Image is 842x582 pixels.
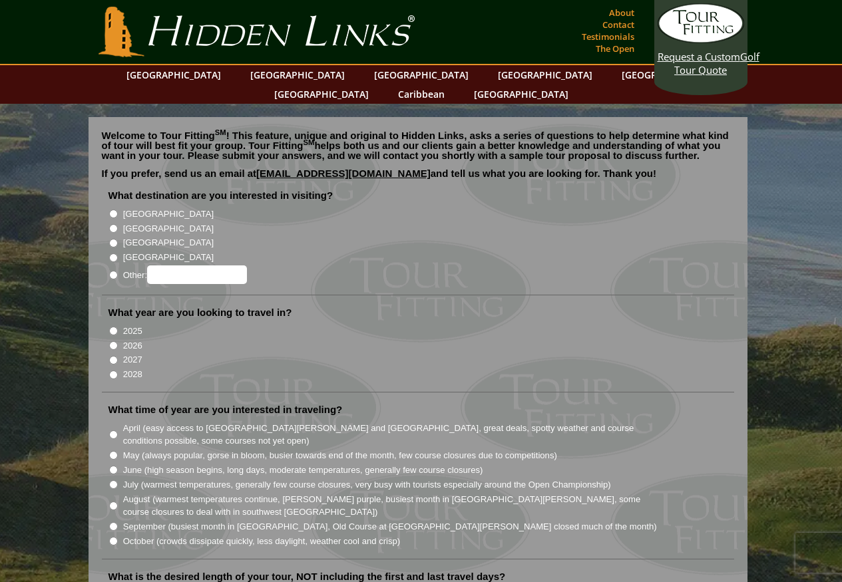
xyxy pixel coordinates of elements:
sup: SM [304,138,315,146]
label: July (warmest temperatures, generally few course closures, very busy with tourists especially aro... [123,478,611,492]
a: Testimonials [578,27,638,46]
a: [GEOGRAPHIC_DATA] [120,65,228,84]
label: 2026 [123,339,142,353]
p: If you prefer, send us an email at and tell us what you are looking for. Thank you! [102,168,734,188]
label: October (crowds dissipate quickly, less daylight, weather cool and crisp) [123,535,401,548]
label: [GEOGRAPHIC_DATA] [123,208,214,221]
a: Contact [599,15,638,34]
a: [GEOGRAPHIC_DATA] [615,65,723,84]
label: [GEOGRAPHIC_DATA] [123,222,214,235]
label: What year are you looking to travel in? [108,306,292,319]
label: [GEOGRAPHIC_DATA] [123,251,214,264]
a: [GEOGRAPHIC_DATA] [467,84,575,104]
p: Welcome to Tour Fitting ! This feature, unique and original to Hidden Links, asks a series of que... [102,130,734,160]
sup: SM [215,128,226,136]
a: The Open [592,39,638,58]
input: Other: [147,265,247,284]
a: [EMAIL_ADDRESS][DOMAIN_NAME] [256,168,431,179]
label: May (always popular, gorse in bloom, busier towards end of the month, few course closures due to ... [123,449,557,462]
label: Other: [123,265,247,284]
a: [GEOGRAPHIC_DATA] [491,65,599,84]
a: Request a CustomGolf Tour Quote [658,3,744,76]
label: [GEOGRAPHIC_DATA] [123,236,214,249]
a: Caribbean [391,84,451,104]
label: 2025 [123,325,142,338]
label: September (busiest month in [GEOGRAPHIC_DATA], Old Course at [GEOGRAPHIC_DATA][PERSON_NAME] close... [123,520,657,533]
span: Request a Custom [658,50,740,63]
label: What destination are you interested in visiting? [108,189,333,202]
label: 2028 [123,368,142,381]
label: What time of year are you interested in traveling? [108,403,343,416]
label: April (easy access to [GEOGRAPHIC_DATA][PERSON_NAME] and [GEOGRAPHIC_DATA], great deals, spotty w... [123,422,658,448]
label: August (warmest temperatures continue, [PERSON_NAME] purple, busiest month in [GEOGRAPHIC_DATA][P... [123,493,658,519]
a: [GEOGRAPHIC_DATA] [367,65,475,84]
a: [GEOGRAPHIC_DATA] [244,65,351,84]
a: About [606,3,638,22]
label: June (high season begins, long days, moderate temperatures, generally few course closures) [123,464,483,477]
label: 2027 [123,353,142,366]
a: [GEOGRAPHIC_DATA] [268,84,375,104]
